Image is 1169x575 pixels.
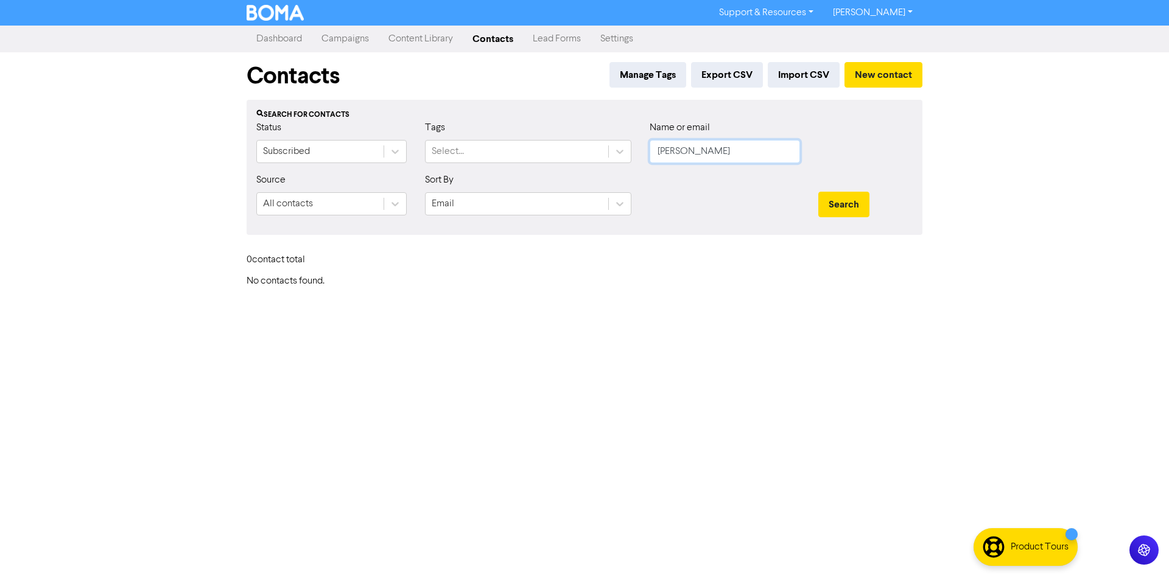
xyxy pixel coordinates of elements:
a: Lead Forms [523,27,591,51]
h6: 0 contact total [247,254,344,266]
a: Dashboard [247,27,312,51]
div: Email [432,197,454,211]
button: New contact [844,62,922,88]
a: Campaigns [312,27,379,51]
button: Search [818,192,869,217]
h1: Contacts [247,62,340,90]
button: Export CSV [691,62,763,88]
a: Contacts [463,27,523,51]
label: Source [256,173,286,187]
a: [PERSON_NAME] [823,3,922,23]
label: Sort By [425,173,454,187]
button: Manage Tags [609,62,686,88]
button: Import CSV [768,62,840,88]
div: Select... [432,144,464,159]
div: All contacts [263,197,313,211]
h6: No contacts found. [247,276,922,287]
div: Search for contacts [256,110,913,120]
iframe: Chat Widget [1108,517,1169,575]
a: Content Library [379,27,463,51]
a: Settings [591,27,643,51]
label: Tags [425,120,445,135]
label: Status [256,120,281,135]
img: BOMA Logo [247,5,304,21]
a: Support & Resources [709,3,823,23]
div: Subscribed [263,144,310,159]
label: Name or email [650,120,710,135]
